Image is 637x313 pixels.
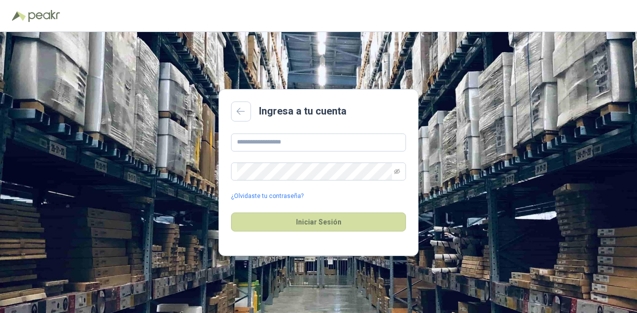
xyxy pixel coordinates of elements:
span: eye-invisible [394,168,400,174]
button: Iniciar Sesión [231,212,406,231]
a: ¿Olvidaste tu contraseña? [231,191,303,201]
img: Logo [12,11,26,21]
img: Peakr [28,10,60,22]
h2: Ingresa a tu cuenta [259,103,346,119]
